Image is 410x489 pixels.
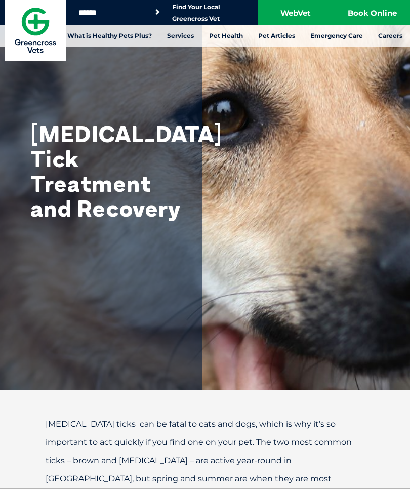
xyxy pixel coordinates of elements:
[303,25,371,47] a: Emergency Care
[30,121,192,221] h1: [MEDICAL_DATA] Tick Treatment and Recovery
[159,25,201,47] a: Services
[152,7,162,17] button: Search
[371,25,410,47] a: Careers
[60,25,159,47] a: What is Healthy Pets Plus?
[201,25,251,47] a: Pet Health
[251,25,303,47] a: Pet Articles
[172,3,220,23] a: Find Your Local Greencross Vet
